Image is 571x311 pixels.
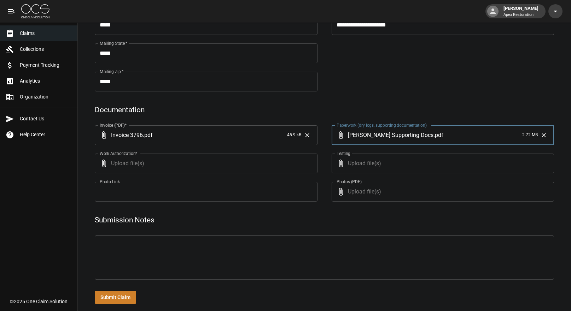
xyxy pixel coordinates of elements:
span: Upload file(s) [111,154,298,173]
span: Contact Us [20,115,72,122]
label: Photo Link [100,179,120,185]
label: Photos (PDF) [337,179,362,185]
span: Upload file(s) [348,182,535,202]
div: © 2025 One Claim Solution [10,298,68,305]
span: . pdf [433,131,443,139]
span: Analytics [20,77,72,85]
span: 45.9 kB [287,132,301,139]
span: [PERSON_NAME] Supporting Docs [348,131,433,139]
span: Invoice 3796 [111,131,143,139]
label: Mailing Zip [100,68,124,74]
img: ocs-logo-white-transparent.png [21,4,49,18]
label: Paperwork (dry logs, supporting documentation) [337,122,427,128]
label: Mailing State [100,40,127,46]
label: Invoice (PDF)* [100,122,127,128]
span: Help Center [20,131,72,138]
span: Payment Tracking [20,61,72,69]
span: Claims [20,30,72,37]
span: Organization [20,93,72,101]
span: Upload file(s) [348,154,535,173]
span: Collections [20,46,72,53]
div: [PERSON_NAME] [501,5,541,18]
label: Testing [337,150,350,156]
p: Apex Restoration [503,12,538,18]
button: open drawer [4,4,18,18]
button: Submit Claim [95,291,136,304]
span: 2.72 MB [522,132,538,139]
button: Clear [538,130,549,140]
span: . pdf [143,131,153,139]
button: Clear [302,130,313,140]
label: Work Authorization* [100,150,138,156]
